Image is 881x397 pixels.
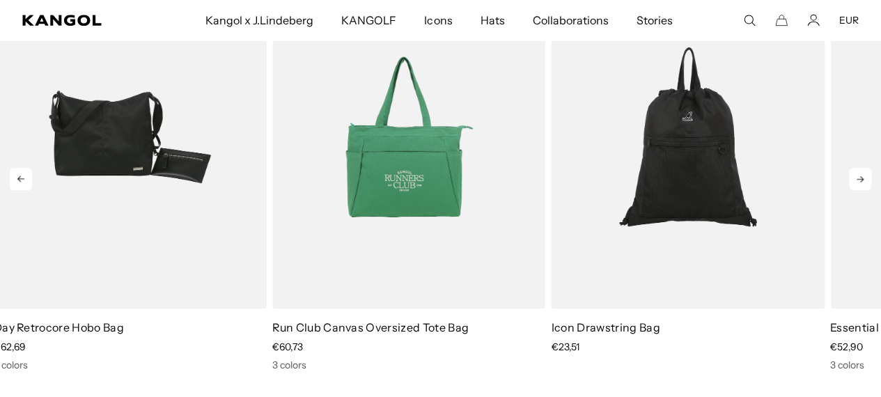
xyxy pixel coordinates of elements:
a: Icon Drawstring Bag [552,320,660,334]
button: Cart [775,14,788,26]
a: Run Club Canvas Oversized Tote Bag [272,320,469,334]
button: EUR [839,14,859,26]
span: €52,90 [830,341,863,353]
span: €60,73 [272,341,303,353]
a: Account [807,14,820,26]
a: Kangol [22,15,135,26]
summary: Search here [743,14,756,26]
span: €23,51 [552,341,579,353]
div: 3 colors [272,359,545,371]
